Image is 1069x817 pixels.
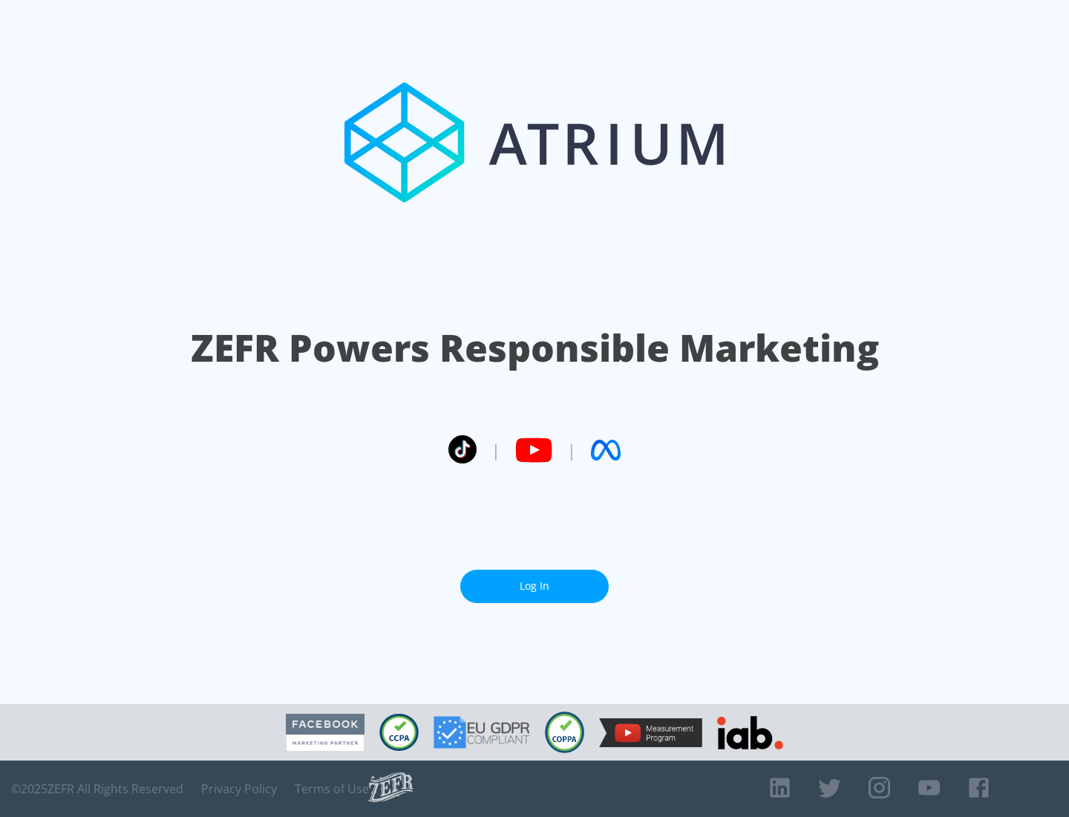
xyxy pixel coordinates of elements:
img: CCPA Compliant [379,714,419,751]
span: | [491,439,500,461]
img: GDPR Compliant [434,716,530,749]
a: Terms of Use [295,781,369,796]
a: Privacy Policy [201,781,277,796]
img: IAB [717,716,783,749]
a: Log In [460,570,609,603]
img: COPPA Compliant [545,712,584,753]
span: | [567,439,576,461]
h1: ZEFR Powers Responsible Marketing [191,322,879,374]
img: Facebook Marketing Partner [286,714,364,752]
span: © 2025 ZEFR All Rights Reserved [11,781,183,796]
img: YouTube Measurement Program [599,718,702,747]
